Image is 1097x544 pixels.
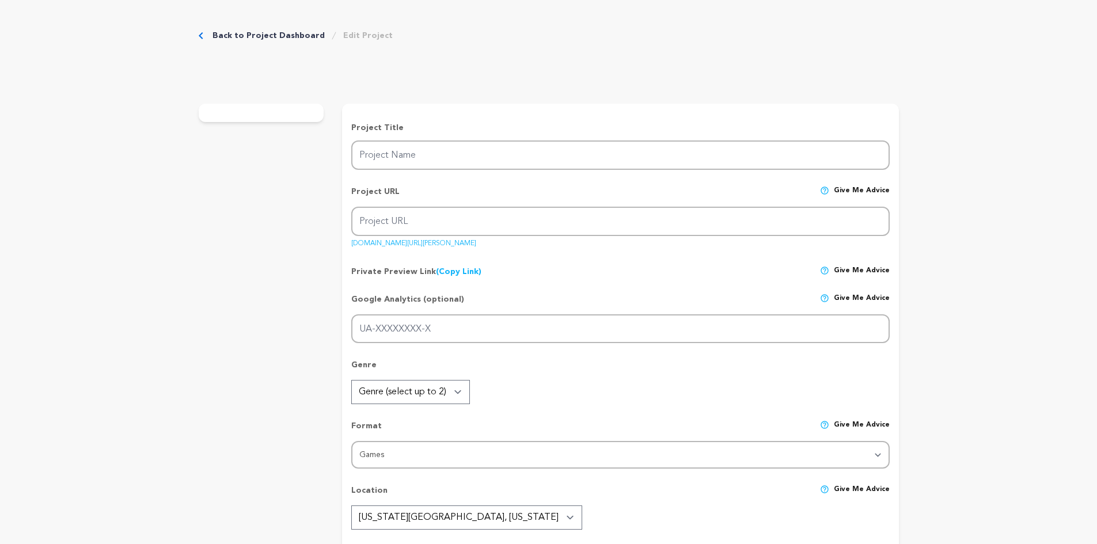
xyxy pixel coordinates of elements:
p: Format [351,420,382,441]
p: Google Analytics (optional) [351,294,464,314]
span: Give me advice [834,186,890,207]
p: Genre [351,359,889,380]
span: Give me advice [834,485,890,505]
p: Project Title [351,122,889,134]
p: Project URL [351,186,400,207]
div: Breadcrumb [199,30,393,41]
a: Back to Project Dashboard [212,30,325,41]
p: Private Preview Link [351,266,481,277]
img: help-circle.svg [820,294,829,303]
a: Edit Project [343,30,393,41]
p: Location [351,485,388,505]
input: Project URL [351,207,889,236]
a: (Copy Link) [436,268,481,276]
img: help-circle.svg [820,266,829,275]
img: help-circle.svg [820,485,829,494]
span: Give me advice [834,266,890,277]
a: [DOMAIN_NAME][URL][PERSON_NAME] [351,235,476,247]
span: Give me advice [834,294,890,314]
input: Project Name [351,140,889,170]
span: Give me advice [834,420,890,441]
img: help-circle.svg [820,186,829,195]
img: help-circle.svg [820,420,829,429]
input: UA-XXXXXXXX-X [351,314,889,344]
